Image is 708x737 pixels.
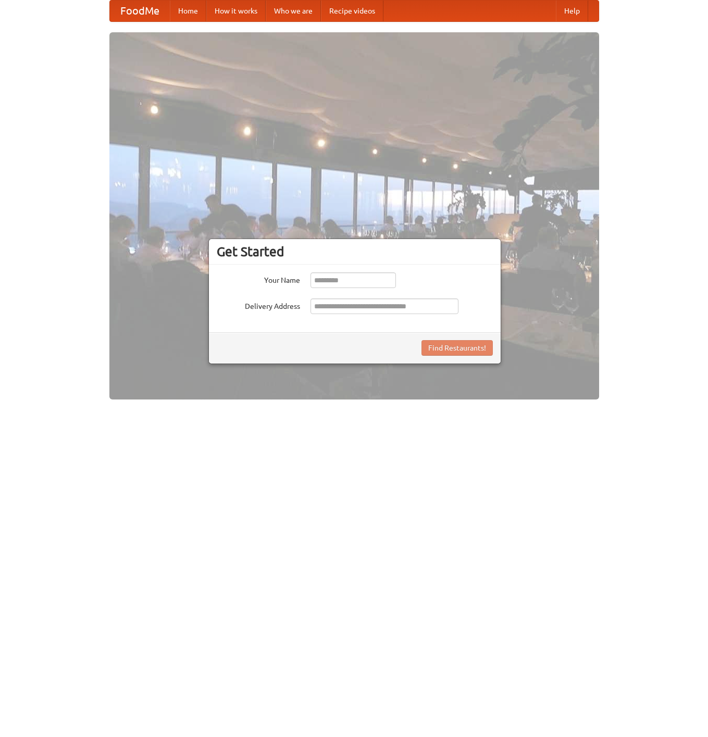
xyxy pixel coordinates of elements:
[421,340,493,356] button: Find Restaurants!
[206,1,266,21] a: How it works
[266,1,321,21] a: Who we are
[170,1,206,21] a: Home
[321,1,383,21] a: Recipe videos
[217,244,493,259] h3: Get Started
[556,1,588,21] a: Help
[217,298,300,311] label: Delivery Address
[217,272,300,285] label: Your Name
[110,1,170,21] a: FoodMe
